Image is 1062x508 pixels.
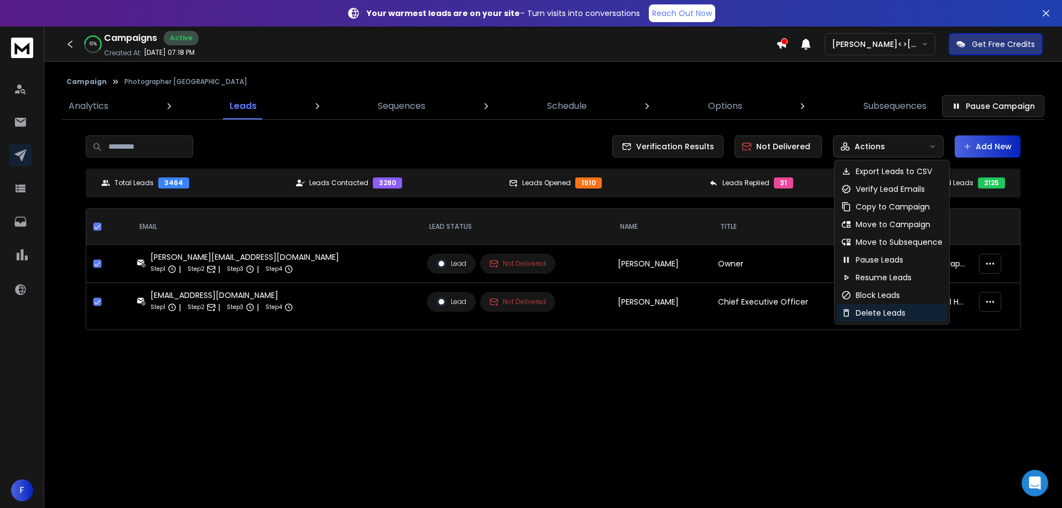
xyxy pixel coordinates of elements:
div: 31 [774,177,793,188]
div: 1910 [575,177,602,188]
p: Get Free Credits [972,39,1035,50]
p: Step 1 [150,302,165,313]
p: [PERSON_NAME]<>[PERSON_NAME] [832,39,922,50]
p: Step 1 [150,264,165,275]
p: Resume Leads [856,272,912,283]
p: Options [708,99,742,113]
td: Owner [711,245,842,283]
h1: Campaigns [104,32,157,45]
div: [PERSON_NAME][EMAIL_ADDRESS][DOMAIN_NAME] [150,252,339,263]
th: EMAIL [131,209,420,245]
p: Leads Contacted [309,179,368,187]
p: Verify Lead Emails [856,184,925,195]
p: Step 3 [227,264,243,275]
p: Created At: [104,49,142,57]
p: Subsequences [863,99,926,113]
p: Step 2 [188,302,205,313]
div: Active [164,31,199,45]
td: [PERSON_NAME] [611,283,711,321]
p: Move to Campaign [856,219,930,230]
th: LEAD STATUS [420,209,611,245]
p: | [218,264,220,275]
p: Leads Replied [722,179,769,187]
div: Lead [436,259,466,269]
div: 3464 [158,177,189,188]
p: Delete Leads [856,307,905,318]
td: Chief Executive Officer [711,283,842,321]
button: Verification Results [612,135,723,158]
a: Schedule [540,93,594,119]
p: Step 3 [227,302,243,313]
p: Step 4 [265,302,282,313]
img: logo [11,38,33,58]
p: – Turn visits into conversations [367,8,640,19]
a: Sequences [371,93,432,119]
button: Campaign [66,77,107,86]
span: Verification Results [632,141,714,152]
div: Lead [436,297,466,307]
p: Sequences [378,99,425,113]
td: [PERSON_NAME] [611,245,711,283]
a: Leads [223,93,263,119]
p: | [179,264,181,275]
button: Add New [955,135,1021,158]
a: Analytics [62,93,115,119]
p: | [179,302,181,313]
p: Block Leads [856,290,900,301]
p: Total Leads [114,179,154,187]
a: Subsequences [857,93,933,119]
a: Reach Out Now [649,4,715,22]
p: [DATE] 07:18 PM [144,48,195,57]
p: Analytics [69,99,108,113]
p: Move to Subsequence [856,237,943,248]
th: NAME [611,209,711,245]
p: Reach Out Now [652,8,712,19]
p: Copy to Campaign [856,201,930,212]
p: Schedule [547,99,587,113]
div: 3280 [373,177,402,188]
div: Not Delivered [490,259,546,268]
p: Photographer [GEOGRAPHIC_DATA] [124,77,247,86]
p: 61 % [90,41,97,48]
div: [EMAIL_ADDRESS][DOMAIN_NAME] [150,290,293,301]
p: Step 4 [265,264,282,275]
div: 2125 [978,177,1005,188]
a: Options [701,93,749,119]
p: | [257,264,259,275]
p: Not Delivered [756,141,810,152]
p: | [257,302,259,313]
div: Not Delivered [490,297,546,306]
p: Export Leads to CSV [856,166,932,177]
th: title [711,209,842,245]
strong: Your warmest leads are on your site [367,8,520,19]
p: Actions [855,141,885,152]
button: Pause Campaign [942,95,1044,117]
p: Leads [230,99,257,113]
div: Open Intercom Messenger [1022,470,1048,496]
p: Leads Opened [522,179,571,187]
p: Pause Leads [856,254,903,265]
button: F [11,479,33,501]
p: | [218,302,220,313]
button: Get Free Credits [949,33,1043,55]
p: Step 2 [188,264,205,275]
